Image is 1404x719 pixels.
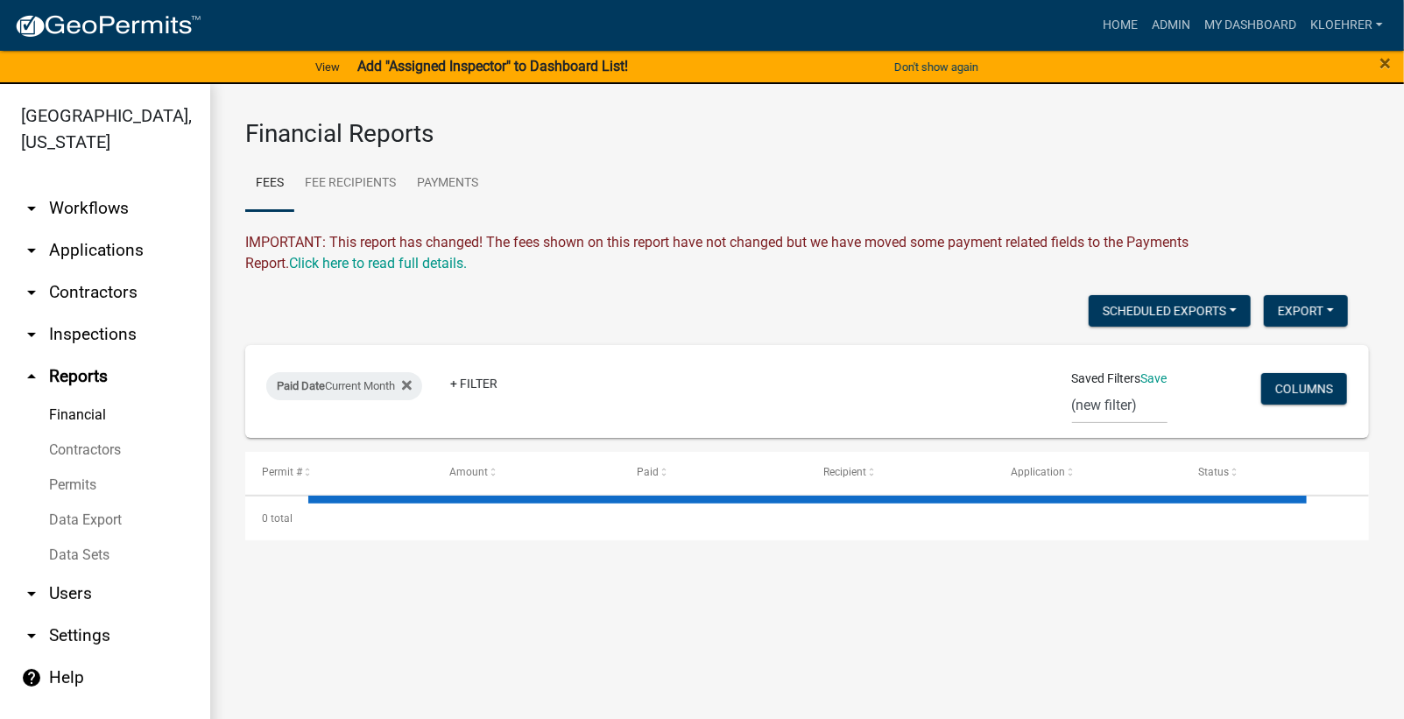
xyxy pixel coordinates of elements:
[245,497,1369,540] div: 0 total
[1198,466,1229,478] span: Status
[449,466,488,478] span: Amount
[21,667,42,688] i: help
[1261,373,1347,405] button: Columns
[21,324,42,345] i: arrow_drop_down
[245,119,1369,149] h3: Financial Reports
[807,452,994,494] datatable-header-cell: Recipient
[436,368,512,399] a: + Filter
[1141,371,1168,385] a: Save
[1145,9,1197,42] a: Admin
[637,466,659,478] span: Paid
[308,53,347,81] a: View
[1379,51,1391,75] span: ×
[1182,452,1369,494] datatable-header-cell: Status
[1096,9,1145,42] a: Home
[245,452,433,494] datatable-header-cell: Permit #
[887,53,985,81] button: Don't show again
[245,156,294,212] a: Fees
[266,372,422,400] div: Current Month
[21,240,42,261] i: arrow_drop_down
[620,452,808,494] datatable-header-cell: Paid
[994,452,1182,494] datatable-header-cell: Application
[21,198,42,219] i: arrow_drop_down
[1197,9,1303,42] a: My Dashboard
[21,625,42,646] i: arrow_drop_down
[289,255,467,271] wm-modal-confirm: Upcoming Changes to Daily Fees Report
[1379,53,1391,74] button: Close
[262,466,302,478] span: Permit #
[433,452,620,494] datatable-header-cell: Amount
[294,156,406,212] a: Fee Recipients
[21,366,42,387] i: arrow_drop_up
[245,232,1369,274] div: IMPORTANT: This report has changed! The fees shown on this report have not changed but we have mo...
[1012,466,1066,478] span: Application
[1264,295,1348,327] button: Export
[289,255,467,271] a: Click here to read full details.
[824,466,867,478] span: Recipient
[1072,370,1141,388] span: Saved Filters
[357,58,628,74] strong: Add "Assigned Inspector" to Dashboard List!
[1089,295,1251,327] button: Scheduled Exports
[277,379,325,392] span: Paid Date
[1303,9,1390,42] a: kloehrer
[21,282,42,303] i: arrow_drop_down
[406,156,489,212] a: Payments
[21,583,42,604] i: arrow_drop_down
